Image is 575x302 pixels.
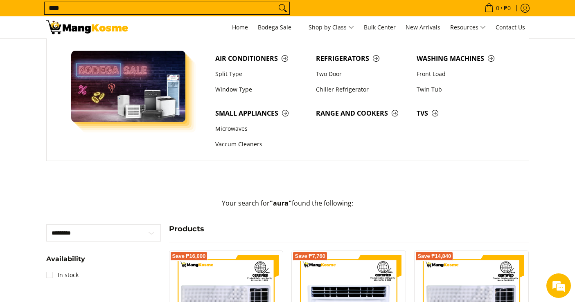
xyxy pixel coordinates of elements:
[71,51,186,122] img: Bodega Sale
[211,82,312,97] a: Window Type
[417,108,509,119] span: TVs
[492,16,529,38] a: Contact Us
[215,108,308,119] span: Small Appliances
[316,108,408,119] span: Range and Cookers
[211,105,312,121] a: Small Appliances
[254,16,303,38] a: Bodega Sale
[360,16,400,38] a: Bulk Center
[503,5,512,11] span: ₱0
[413,82,513,97] a: Twin Tub
[495,5,501,11] span: 0
[309,22,354,33] span: Shop by Class
[136,16,529,38] nav: Main Menu
[417,254,451,259] span: Save ₱14,840
[172,254,206,259] span: Save ₱16,000
[312,51,413,66] a: Refrigerators
[295,254,325,259] span: Save ₱7,760
[401,16,444,38] a: New Arrivals
[46,256,85,268] summary: Open
[270,199,292,208] strong: "aura"
[46,198,529,217] p: Your search for found the following:
[304,16,358,38] a: Shop by Class
[450,22,486,33] span: Resources
[228,16,252,38] a: Home
[413,51,513,66] a: Washing Machines
[482,4,513,13] span: •
[211,66,312,82] a: Split Type
[417,54,509,64] span: Washing Machines
[446,16,490,38] a: Resources
[46,256,85,262] span: Availability
[215,54,308,64] span: Air Conditioners
[312,105,413,121] a: Range and Cookers
[406,23,440,31] span: New Arrivals
[211,121,312,136] a: Microwaves
[413,105,513,121] a: TVs
[364,23,396,31] span: Bulk Center
[211,137,312,152] a: Vaccum Cleaners
[316,54,408,64] span: Refrigerators
[46,268,79,282] a: In stock
[276,2,289,14] button: Search
[169,224,529,234] h4: Products
[211,51,312,66] a: Air Conditioners
[46,20,128,34] img: Search: 7 results found for &quot;aura&quot; | Mang Kosme
[413,66,513,82] a: Front Load
[232,23,248,31] span: Home
[312,82,413,97] a: Chiller Refrigerator
[258,22,299,33] span: Bodega Sale
[312,66,413,82] a: Two Door
[496,23,525,31] span: Contact Us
